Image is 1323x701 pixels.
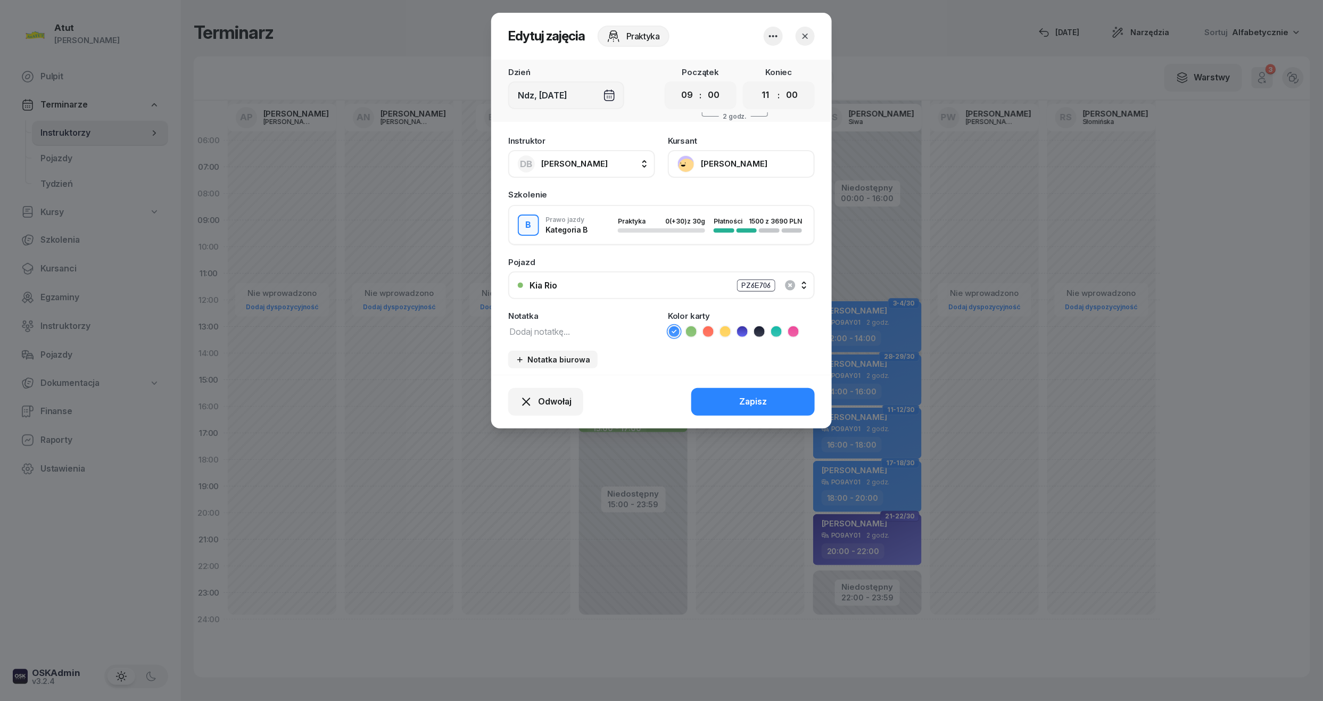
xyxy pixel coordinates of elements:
[700,89,702,102] div: :
[668,150,815,178] button: [PERSON_NAME]
[508,351,598,368] button: Notatka biurowa
[691,388,815,416] button: Zapisz
[737,279,775,292] div: PZ6E706
[520,160,533,169] span: DB
[739,395,767,409] div: Zapisz
[778,89,780,102] div: :
[508,28,585,45] h2: Edytuj zajęcia
[541,159,608,169] span: [PERSON_NAME]
[508,271,815,299] button: Kia RioPZ6E706
[508,388,583,416] button: Odwołaj
[508,150,655,178] button: DB[PERSON_NAME]
[530,281,557,290] div: Kia Rio
[516,355,590,364] div: Notatka biurowa
[538,395,572,409] span: Odwołaj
